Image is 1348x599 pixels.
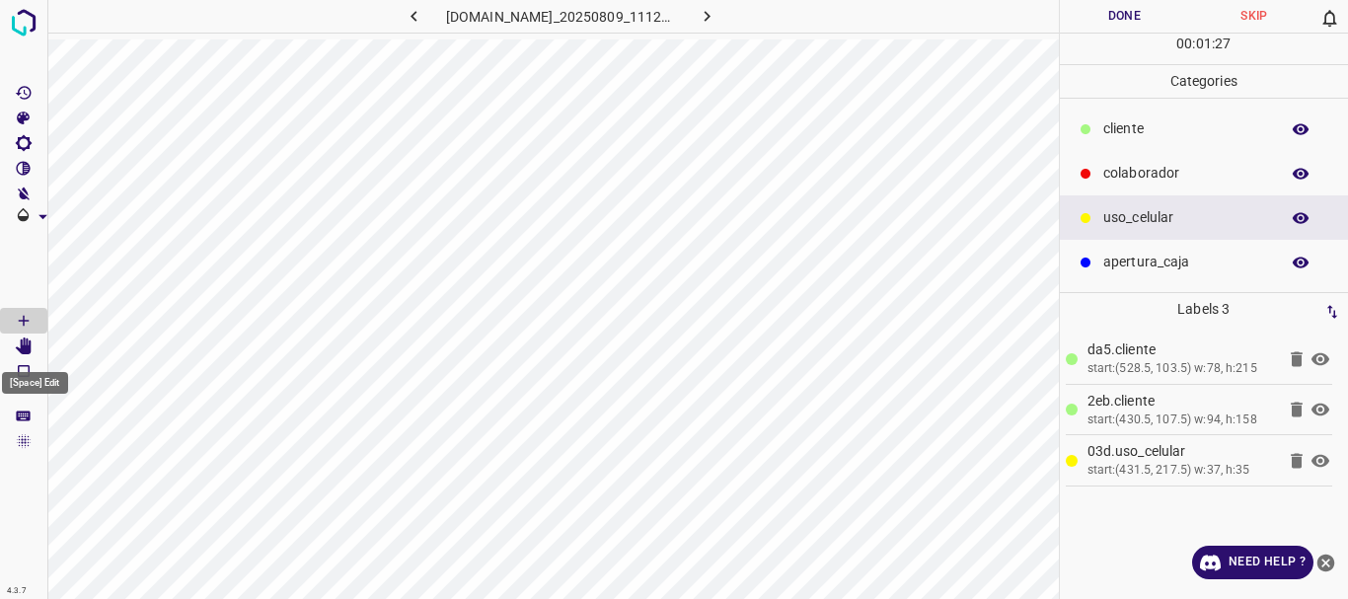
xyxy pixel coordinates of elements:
p: colaborador [1103,163,1269,184]
button: close-help [1313,546,1338,579]
h6: [DOMAIN_NAME]_20250809_111214_000004890.jpg [446,5,676,33]
div: : : [1176,34,1231,64]
div: start:(431.5, 217.5) w:37, h:35 [1087,462,1276,480]
div: start:(430.5, 107.5) w:94, h:158 [1087,412,1276,429]
p: 01 [1196,34,1212,54]
a: Need Help ? [1192,546,1313,579]
p: ​​cliente [1103,118,1269,139]
div: start:(528.5, 103.5) w:78, h:215 [1087,360,1276,378]
p: apertura_caja [1103,252,1269,272]
div: 4.3.7 [2,583,32,599]
p: 03d.uso_celular [1087,441,1276,462]
p: uso_celular [1103,207,1269,228]
p: 2eb.​​cliente [1087,391,1276,412]
p: 27 [1215,34,1231,54]
p: da5.​​cliente [1087,339,1276,360]
p: Labels 3 [1066,293,1343,326]
p: 00 [1176,34,1192,54]
img: logo [6,5,41,40]
div: [Space] Edit [2,372,68,394]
